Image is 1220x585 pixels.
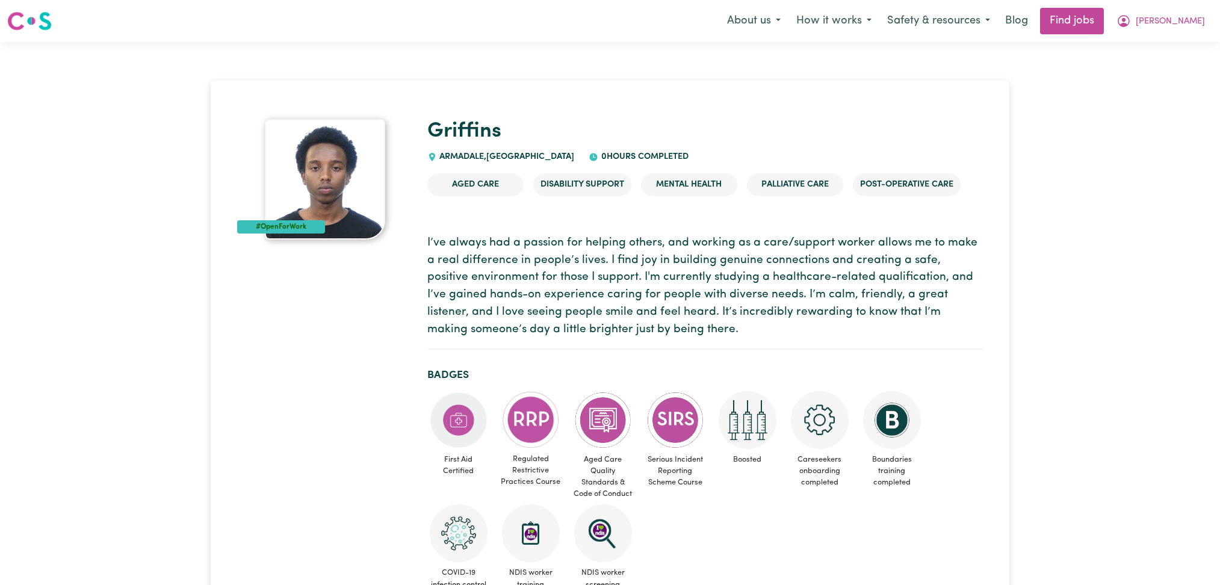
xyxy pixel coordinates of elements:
li: Palliative care [747,173,843,196]
img: CS Academy: Serious Incident Reporting Scheme course completed [646,391,704,449]
img: NDIS Worker Screening Verified [574,504,632,562]
a: Griffins 's profile picture'#OpenForWork [237,119,413,240]
h2: Badges [427,369,983,382]
p: I’ve always had a passion for helping others, and working as a care/support worker allows me to m... [427,235,983,339]
span: Regulated Restrictive Practices Course [500,448,562,493]
img: CS Academy: Aged Care Quality Standards & Code of Conduct course completed [574,391,632,449]
img: Griffins [265,119,385,240]
img: Care and support worker has received booster dose of COVID-19 vaccination [719,391,776,449]
span: Boundaries training completed [861,449,923,494]
div: #OpenForWork [237,220,325,234]
li: Disability Support [533,173,631,196]
button: About us [719,8,788,34]
span: Serious Incident Reporting Scheme Course [644,449,707,494]
a: Find jobs [1040,8,1104,34]
img: CS Academy: COVID-19 Infection Control Training course completed [430,504,488,562]
li: Mental Health [641,173,737,196]
img: CS Academy: Regulated Restrictive Practices course completed [502,391,560,448]
button: How it works [788,8,879,34]
span: 0 hours completed [598,152,689,161]
span: First Aid Certified [427,449,490,481]
a: Blog [998,8,1035,34]
img: CS Academy: Boundaries in care and support work course completed [863,391,921,449]
button: My Account [1109,8,1213,34]
img: CS Academy: Careseekers Onboarding course completed [791,391,849,449]
span: Aged Care Quality Standards & Code of Conduct [572,449,634,505]
img: Care and support worker has completed First Aid Certification [430,391,488,449]
span: ARMADALE , [GEOGRAPHIC_DATA] [437,152,575,161]
span: [PERSON_NAME] [1136,15,1205,28]
li: Aged Care [427,173,524,196]
button: Safety & resources [879,8,998,34]
img: Careseekers logo [7,10,52,32]
span: Careseekers onboarding completed [788,449,851,494]
a: Careseekers logo [7,7,52,35]
li: Post-operative care [853,173,961,196]
img: CS Academy: Introduction to NDIS Worker Training course completed [502,504,560,562]
a: Griffins [427,121,501,142]
span: Boosted [716,449,779,470]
